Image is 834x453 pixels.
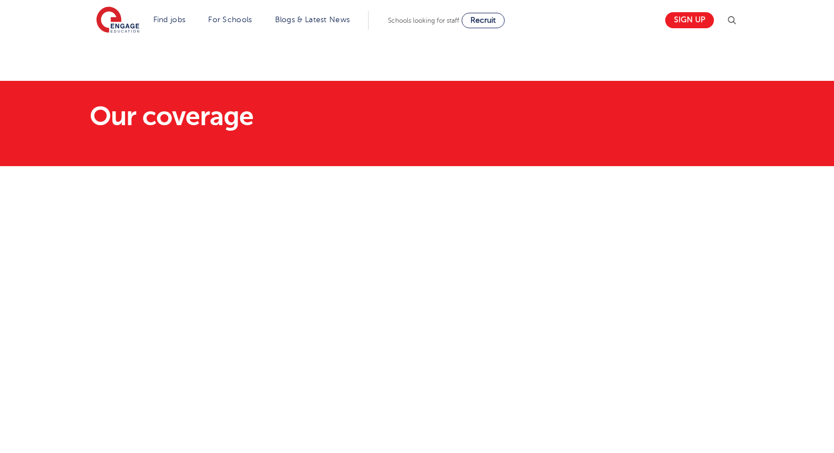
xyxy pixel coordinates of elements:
[96,7,139,34] img: Engage Education
[388,17,459,24] span: Schools looking for staff
[153,16,186,24] a: Find jobs
[208,16,252,24] a: For Schools
[275,16,350,24] a: Blogs & Latest News
[665,12,714,28] a: Sign up
[90,103,521,130] h1: Our coverage
[462,13,505,28] a: Recruit
[470,16,496,24] span: Recruit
